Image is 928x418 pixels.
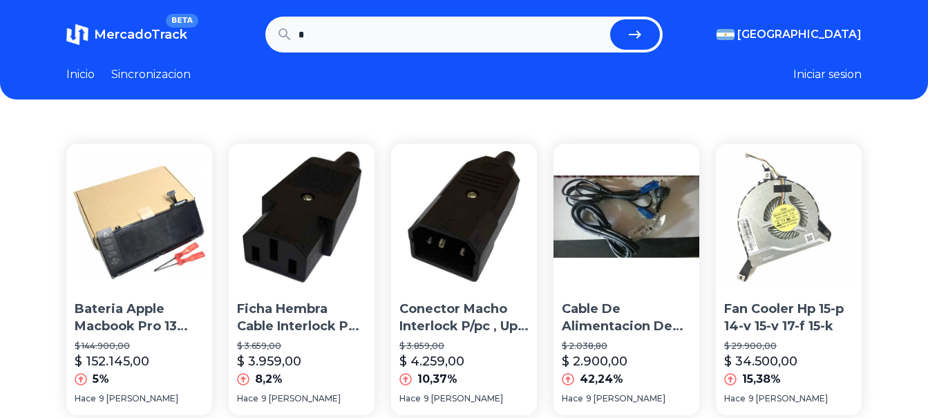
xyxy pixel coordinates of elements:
[94,27,187,42] span: MercadoTrack
[261,393,341,404] span: 9 [PERSON_NAME]
[716,144,862,289] img: Fan Cooler Hp 15-p 14-v 15-v 17-f 15-k
[717,26,862,43] button: [GEOGRAPHIC_DATA]
[66,66,95,83] a: Inicio
[724,352,797,371] p: $ 34.500,00
[93,371,109,388] p: 5%
[237,341,366,352] p: $ 3.659,00
[75,393,96,404] span: Hace
[166,14,198,28] span: BETA
[229,144,375,289] img: Ficha Hembra Cable Interlock Pc, 10 A 250 V
[553,144,699,415] a: Cable De Alimentacion De 220 V Para Computadora ,tv, ImpresoCable De Alimentacion De 220 V Para C...
[742,371,781,388] p: 15,38%
[793,66,862,83] button: Iniciar sesion
[737,26,862,43] span: [GEOGRAPHIC_DATA]
[724,393,746,404] span: Hace
[586,393,665,404] span: 9 [PERSON_NAME]
[237,301,366,335] p: Ficha Hembra Cable Interlock Pc, 10 A 250 V
[391,144,537,289] img: Conector Macho Interlock P/pc , Ups, Etc 10 A 250 V
[66,144,212,415] a: Bateria Apple Macbook Pro 13 A1322 A1278 10.95v 63.5wh OrigBateria Apple Macbook Pro 13 A1322 A12...
[255,371,283,388] p: 8,2%
[724,341,853,352] p: $ 29.900,00
[562,301,691,335] p: Cable De Alimentacion De 220 V Para Computadora ,tv, Impreso
[580,371,623,388] p: 42,24%
[724,301,853,335] p: Fan Cooler Hp 15-p 14-v 15-v 17-f 15-k
[748,393,828,404] span: 9 [PERSON_NAME]
[75,341,204,352] p: $ 144.900,00
[66,23,88,46] img: MercadoTrack
[417,371,457,388] p: 10,37%
[229,144,375,415] a: Ficha Hembra Cable Interlock Pc, 10 A 250 VFicha Hembra Cable Interlock Pc, 10 A 250 V$ 3.659,00$...
[399,352,464,371] p: $ 4.259,00
[717,29,735,40] img: Argentina
[562,352,627,371] p: $ 2.900,00
[399,301,529,335] p: Conector Macho Interlock P/pc , Ups, Etc 10 A 250 V
[391,144,537,415] a: Conector Macho Interlock P/pc , Ups, Etc 10 A 250 VConector Macho Interlock P/pc , Ups, Etc 10 A ...
[553,144,699,289] img: Cable De Alimentacion De 220 V Para Computadora ,tv, Impreso
[424,393,503,404] span: 9 [PERSON_NAME]
[237,352,301,371] p: $ 3.959,00
[111,66,191,83] a: Sincronizacion
[562,393,583,404] span: Hace
[237,393,258,404] span: Hace
[562,341,691,352] p: $ 2.038,80
[399,341,529,352] p: $ 3.859,00
[66,23,187,46] a: MercadoTrackBETA
[66,144,212,289] img: Bateria Apple Macbook Pro 13 A1322 A1278 10.95v 63.5wh Orig
[99,393,178,404] span: 9 [PERSON_NAME]
[75,301,204,335] p: Bateria Apple Macbook Pro 13 A1322 A1278 10.95v 63.5wh Orig
[716,144,862,415] a: Fan Cooler Hp 15-p 14-v 15-v 17-f 15-k Fan Cooler Hp 15-p 14-v 15-v 17-f 15-k$ 29.900,00$ 34.500,...
[75,352,149,371] p: $ 152.145,00
[399,393,421,404] span: Hace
